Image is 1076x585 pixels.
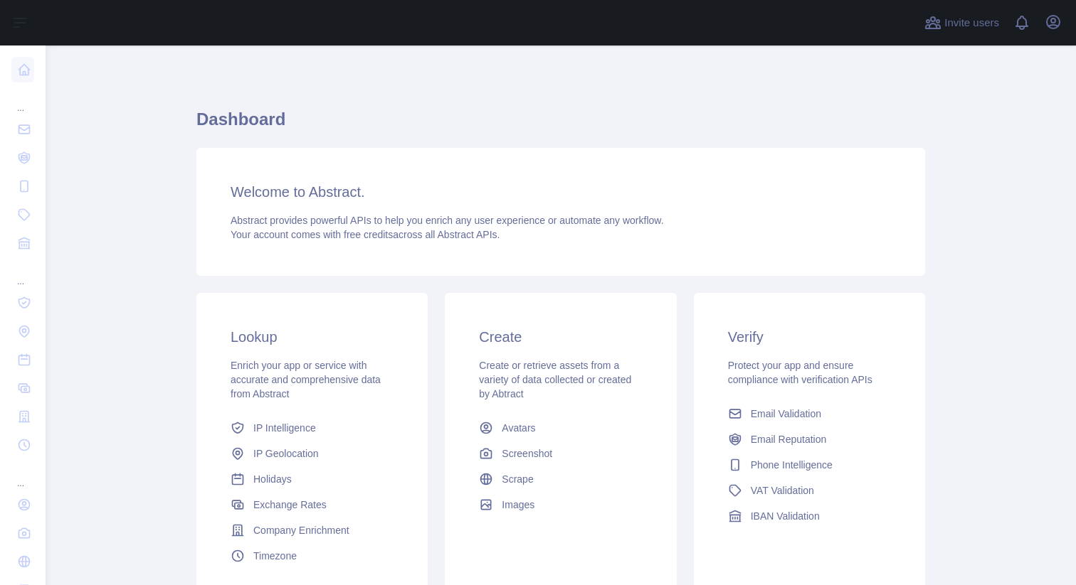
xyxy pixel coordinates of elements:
[253,549,297,563] span: Timezone
[479,360,631,399] span: Create or retrieve assets from a variety of data collected or created by Abtract
[253,498,327,512] span: Exchange Rates
[502,446,552,461] span: Screenshot
[253,523,349,537] span: Company Enrichment
[225,492,399,517] a: Exchange Rates
[225,466,399,492] a: Holidays
[231,229,500,240] span: Your account comes with across all Abstract APIs.
[473,466,648,492] a: Scrape
[473,415,648,441] a: Avatars
[225,543,399,569] a: Timezone
[253,472,292,486] span: Holidays
[751,458,833,472] span: Phone Intelligence
[722,503,897,529] a: IBAN Validation
[11,85,34,114] div: ...
[11,259,34,287] div: ...
[344,229,393,240] span: free credits
[722,426,897,452] a: Email Reputation
[751,407,821,421] span: Email Validation
[728,360,872,385] span: Protect your app and ensure compliance with verification APIs
[751,509,820,523] span: IBAN Validation
[473,492,648,517] a: Images
[11,461,34,489] div: ...
[479,327,642,347] h3: Create
[225,415,399,441] a: IP Intelligence
[722,478,897,503] a: VAT Validation
[231,360,381,399] span: Enrich your app or service with accurate and comprehensive data from Abstract
[231,215,664,226] span: Abstract provides powerful APIs to help you enrich any user experience or automate any workflow.
[225,517,399,543] a: Company Enrichment
[231,327,394,347] h3: Lookup
[253,421,316,435] span: IP Intelligence
[473,441,648,466] a: Screenshot
[722,452,897,478] a: Phone Intelligence
[944,15,999,31] span: Invite users
[253,446,319,461] span: IP Geolocation
[196,108,925,142] h1: Dashboard
[728,327,891,347] h3: Verify
[922,11,1002,34] button: Invite users
[225,441,399,466] a: IP Geolocation
[751,432,827,446] span: Email Reputation
[502,498,534,512] span: Images
[231,182,891,202] h3: Welcome to Abstract.
[722,401,897,426] a: Email Validation
[751,483,814,498] span: VAT Validation
[502,421,535,435] span: Avatars
[502,472,533,486] span: Scrape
